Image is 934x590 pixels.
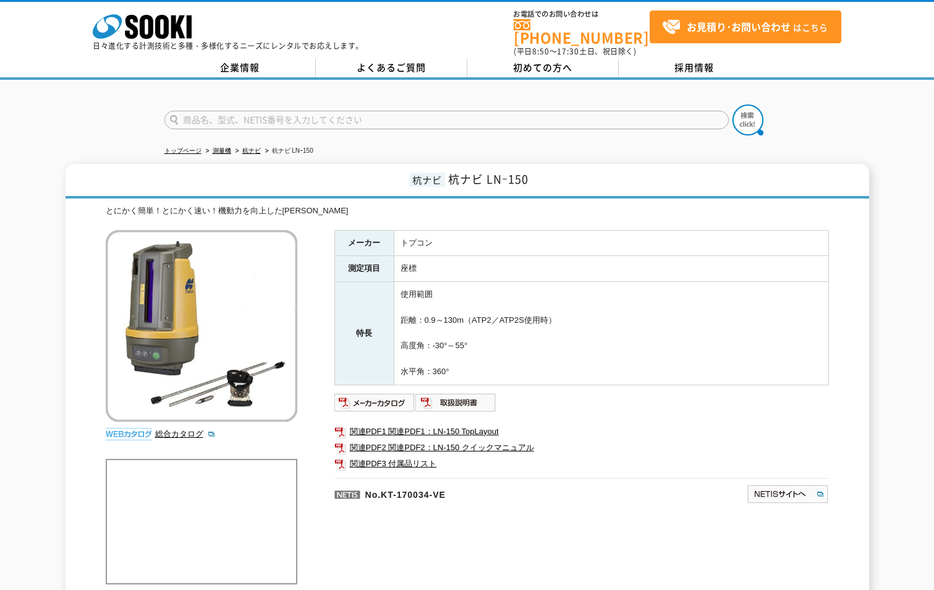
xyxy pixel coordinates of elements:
[155,429,216,438] a: 総合カタログ
[242,147,261,154] a: 杭ナビ
[513,61,572,74] span: 初めての方へ
[334,440,829,456] a: 関連PDF2 関連PDF2：LN-150 クイックマニュアル
[467,59,619,77] a: 初めての方へ
[334,456,829,472] a: 関連PDF3 付属品リスト
[514,11,650,18] span: お電話でのお問い合わせは
[557,46,579,57] span: 17:30
[394,230,828,256] td: トプコン
[394,282,828,385] td: 使用範囲 距離：0.9～130m（ATP2／ATP2S使用時） 高度角：-30°～55° 水平角：360°
[213,147,231,154] a: 測量機
[263,145,313,158] li: 杭ナビ LNｰ150
[334,401,415,410] a: メーカーカタログ
[106,230,297,422] img: 杭ナビ LNｰ150
[164,111,729,129] input: 商品名、型式、NETIS番号を入力してください
[514,19,650,45] a: [PHONE_NUMBER]
[334,230,394,256] th: メーカー
[316,59,467,77] a: よくあるご質問
[415,393,496,413] img: 取扱説明書
[334,256,394,282] th: 測定項目
[732,105,763,135] img: btn_search.png
[334,478,627,508] p: No.KT-170034-VE
[619,59,770,77] a: 採用情報
[164,59,316,77] a: 企業情報
[106,428,152,440] img: webカタログ
[747,484,829,504] img: NETISサイトへ
[394,256,828,282] td: 座標
[532,46,550,57] span: 8:50
[514,46,636,57] span: (平日 ～ 土日、祝日除く)
[687,19,791,34] strong: お見積り･お問い合わせ
[448,171,529,187] span: 杭ナビ LNｰ150
[106,205,829,218] div: とにかく簡単！とにかく速い！機動力を向上した[PERSON_NAME]
[662,18,828,36] span: はこちら
[650,11,841,43] a: お見積り･お問い合わせはこちら
[334,424,829,440] a: 関連PDF1 関連PDF1：LN-150 TopLayout
[334,282,394,385] th: 特長
[409,173,445,187] span: 杭ナビ
[164,147,202,154] a: トップページ
[93,42,363,49] p: 日々進化する計測技術と多種・多様化するニーズにレンタルでお応えします。
[334,393,415,413] img: メーカーカタログ
[415,401,496,410] a: 取扱説明書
